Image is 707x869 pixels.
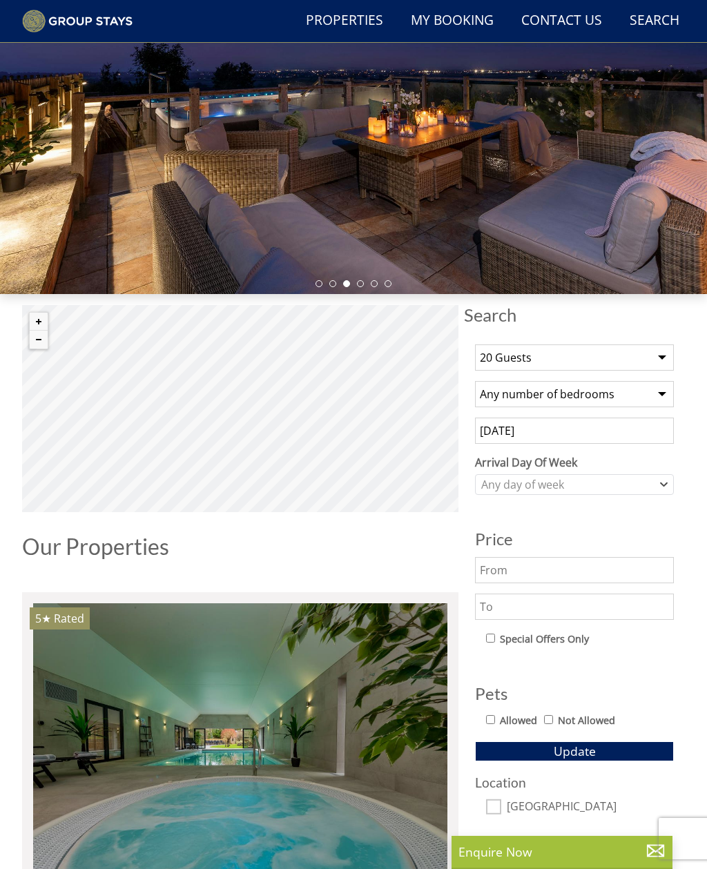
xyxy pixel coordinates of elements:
input: To [475,594,674,620]
a: Contact Us [516,6,608,37]
h3: Pets [475,685,674,703]
button: Zoom in [30,313,48,331]
button: Zoom out [30,331,48,349]
label: Allowed [500,713,537,728]
p: Enquire Now [458,843,666,861]
label: Special Offers Only [500,632,589,647]
span: KINGSHAY BARTON has a 5 star rating under the Quality in Tourism Scheme [35,611,51,626]
div: Any day of week [478,477,657,492]
h1: Our Properties [22,534,458,558]
span: Update [554,743,596,759]
a: Properties [300,6,389,37]
a: Search [624,6,685,37]
span: Rated [54,611,84,626]
label: Not Allowed [558,713,615,728]
h3: Location [475,775,674,790]
input: From [475,557,674,583]
img: Group Stays [22,10,133,33]
label: Arrival Day Of Week [475,454,674,471]
span: Search [464,305,685,324]
button: Update [475,741,674,761]
h3: Price [475,530,674,548]
div: Combobox [475,474,674,495]
canvas: Map [22,305,458,512]
label: [GEOGRAPHIC_DATA] [507,800,674,815]
a: My Booking [405,6,499,37]
input: Arrival Date [475,418,674,444]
